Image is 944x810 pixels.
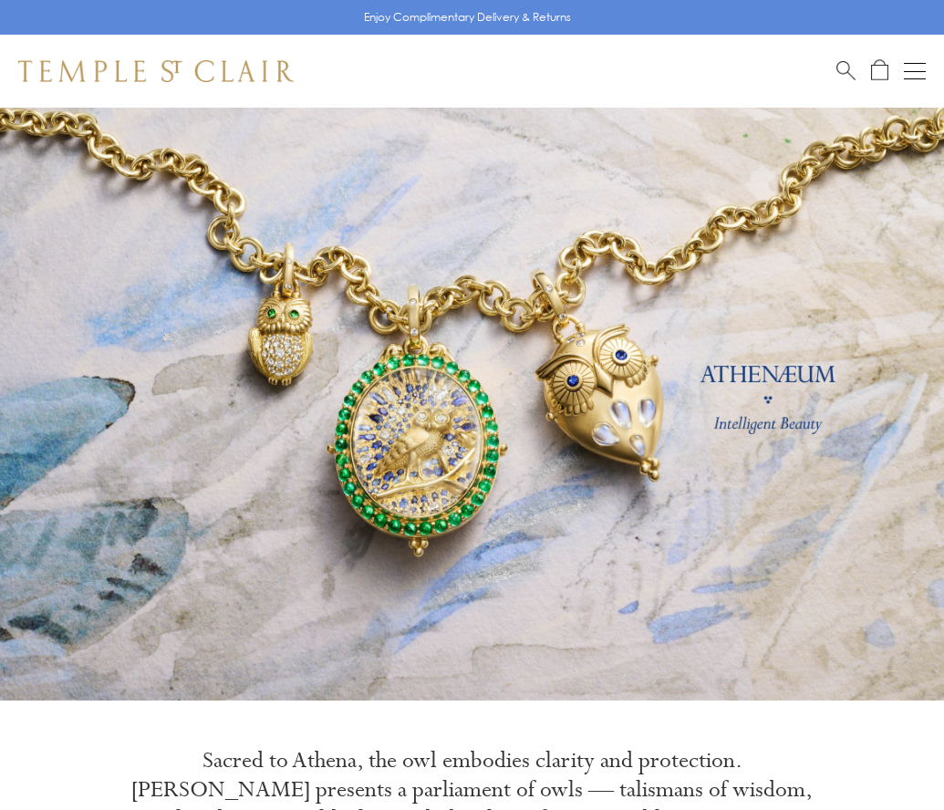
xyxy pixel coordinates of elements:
img: Temple St. Clair [18,60,294,82]
button: Open navigation [904,60,926,82]
a: Open Shopping Bag [871,59,888,82]
p: Enjoy Complimentary Delivery & Returns [364,8,571,26]
a: Search [836,59,856,82]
